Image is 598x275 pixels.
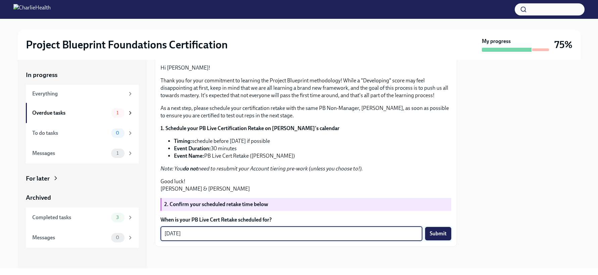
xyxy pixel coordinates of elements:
[160,105,451,119] p: As a next step, please schedule your certification retake with the same PB Non-Manager, [PERSON_N...
[26,228,139,248] a: Messages0
[26,143,139,163] a: Messages1
[430,230,447,237] span: Submit
[174,152,451,160] li: PB Live Cert Retake ([PERSON_NAME])
[112,151,123,156] span: 1
[26,103,139,123] a: Overdue tasks1
[32,214,108,221] div: Completed tasks
[174,138,192,144] strong: Timing:
[26,85,139,103] a: Everything
[13,4,51,15] img: CharlieHealth
[32,90,125,97] div: Everything
[160,77,451,99] p: Thank you for your commitment to learning the Project Blueprint methodology! While a "Developing"...
[112,215,123,220] span: 3
[164,201,268,207] strong: 2. Confirm your scheduled retake time below
[26,71,139,79] a: In progress
[160,125,339,131] strong: 1. Schedule your PB Live Certification Retake on [PERSON_NAME]'s calendar
[26,174,139,183] a: For later
[112,235,123,240] span: 0
[165,230,418,238] textarea: [DATE]
[160,216,451,224] label: When is your PB Live Cert Retake scheduled for?
[160,165,363,172] em: Note: You need to resubmit your Account tiering pre-work (unless you choose to!).
[32,129,108,137] div: To do tasks
[174,145,451,152] li: 30 minutes
[26,193,139,202] a: Archived
[32,109,108,117] div: Overdue tasks
[112,110,123,115] span: 1
[160,64,451,72] p: Hi [PERSON_NAME]!
[26,207,139,228] a: Completed tasks3
[425,227,451,240] button: Submit
[26,123,139,143] a: To do tasks0
[174,137,451,145] li: schedule before [DATE] if possible
[26,174,50,183] div: For later
[26,38,228,51] h2: Project Blueprint Foundations Certification
[32,150,108,157] div: Messages
[482,38,511,45] strong: My progress
[112,130,123,135] span: 0
[160,178,451,193] p: Good luck! [PERSON_NAME] & [PERSON_NAME]
[32,234,108,241] div: Messages
[554,39,572,51] h3: 75%
[174,145,211,152] strong: Event Duration:
[183,165,198,172] strong: do not
[174,153,204,159] strong: Event Name:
